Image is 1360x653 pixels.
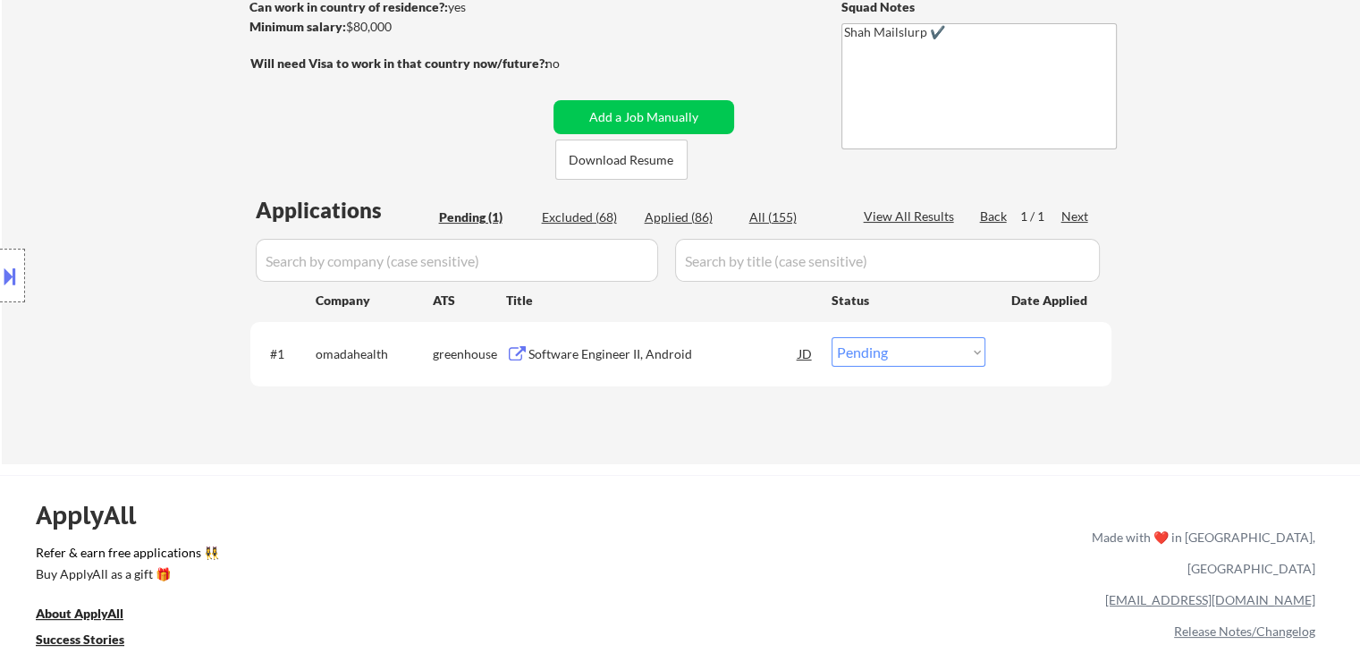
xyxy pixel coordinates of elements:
[256,239,658,282] input: Search by company (case sensitive)
[36,500,156,530] div: ApplyAll
[645,208,734,226] div: Applied (86)
[316,292,433,310] div: Company
[36,547,718,565] a: Refer & earn free applications 👯‍♀️
[36,631,148,653] a: Success Stories
[36,632,124,647] u: Success Stories
[864,208,959,225] div: View All Results
[506,292,815,310] div: Title
[1011,292,1090,310] div: Date Applied
[749,208,839,226] div: All (155)
[675,239,1100,282] input: Search by title (case sensitive)
[832,284,985,316] div: Status
[1174,623,1315,639] a: Release Notes/Changelog
[36,565,215,588] a: Buy ApplyAll as a gift 🎁
[256,199,433,221] div: Applications
[249,19,346,34] strong: Minimum salary:
[433,345,506,363] div: greenhouse
[433,292,506,310] div: ATS
[36,605,148,627] a: About ApplyAll
[1085,522,1315,584] div: Made with ❤️ in [GEOGRAPHIC_DATA], [GEOGRAPHIC_DATA]
[1020,208,1061,225] div: 1 / 1
[316,345,433,363] div: omadahealth
[545,55,596,72] div: no
[553,100,734,134] button: Add a Job Manually
[439,208,528,226] div: Pending (1)
[797,337,815,369] div: JD
[528,345,798,363] div: Software Engineer II, Android
[542,208,631,226] div: Excluded (68)
[250,55,548,71] strong: Will need Visa to work in that country now/future?:
[36,606,123,621] u: About ApplyAll
[249,18,547,36] div: $80,000
[980,208,1009,225] div: Back
[555,140,688,180] button: Download Resume
[1061,208,1090,225] div: Next
[1105,592,1315,607] a: [EMAIL_ADDRESS][DOMAIN_NAME]
[36,568,215,581] div: Buy ApplyAll as a gift 🎁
